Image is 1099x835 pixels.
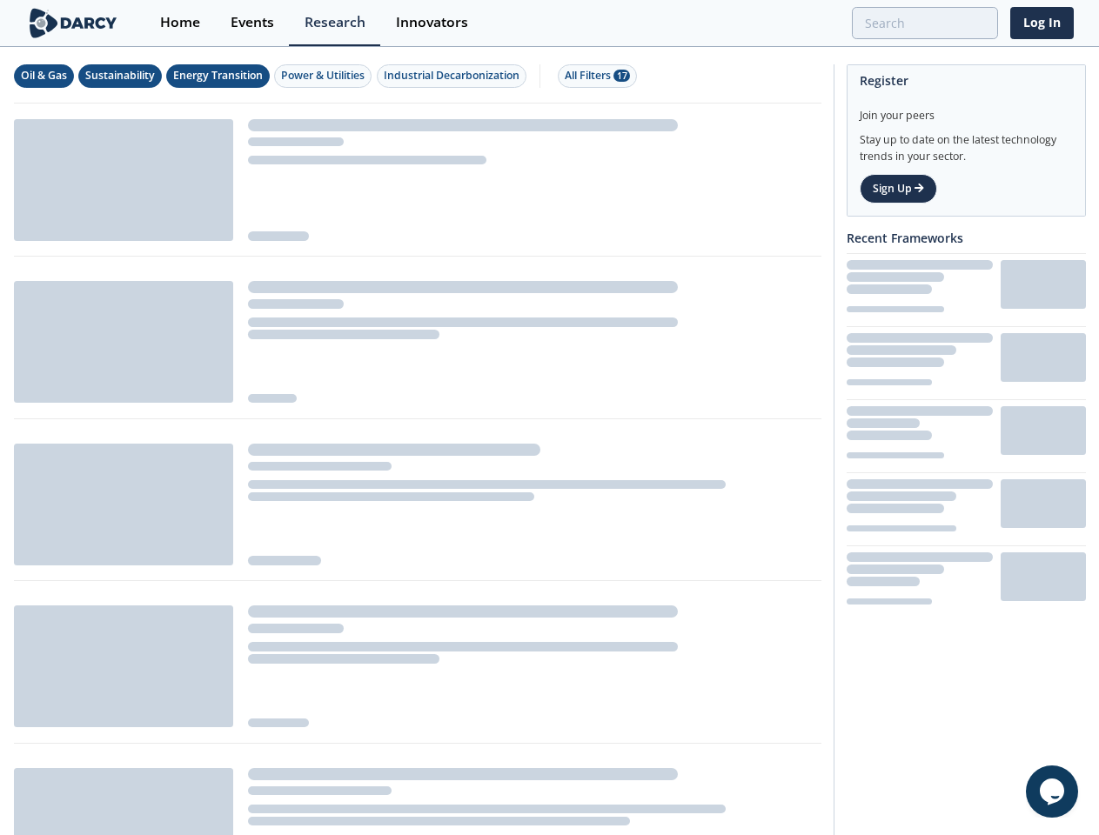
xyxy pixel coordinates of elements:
a: Sign Up [860,174,937,204]
div: Energy Transition [173,68,263,83]
div: All Filters [565,68,630,83]
div: Events [231,16,274,30]
button: Sustainability [78,64,162,88]
button: Industrial Decarbonization [377,64,526,88]
button: Power & Utilities [274,64,372,88]
div: Oil & Gas [21,68,67,83]
span: 17 [613,70,630,82]
div: Innovators [396,16,468,30]
div: Industrial Decarbonization [384,68,519,83]
div: Sustainability [85,68,155,83]
a: Log In [1010,7,1074,39]
div: Power & Utilities [281,68,365,83]
button: Oil & Gas [14,64,74,88]
button: All Filters 17 [558,64,637,88]
div: Register [860,65,1073,96]
div: Home [160,16,200,30]
input: Advanced Search [852,7,998,39]
img: logo-wide.svg [26,8,121,38]
iframe: chat widget [1026,765,1082,818]
button: Energy Transition [166,64,270,88]
div: Research [305,16,365,30]
div: Stay up to date on the latest technology trends in your sector. [860,124,1073,164]
div: Recent Frameworks [847,223,1086,253]
div: Join your peers [860,96,1073,124]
